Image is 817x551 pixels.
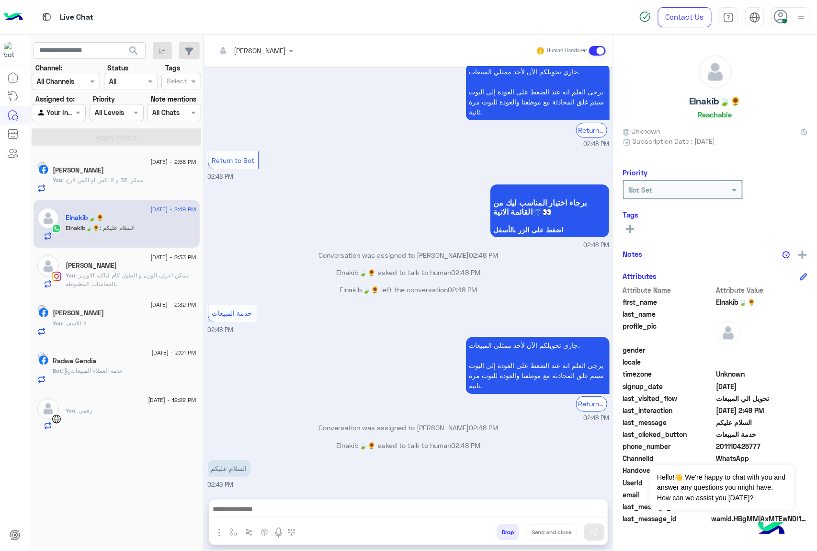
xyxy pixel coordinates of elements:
[148,396,196,404] span: [DATE] - 12:22 PM
[719,7,738,27] a: tab
[52,272,61,281] img: Instagram
[208,285,610,295] p: Elnakib🍃🌻 left the conversation
[623,321,715,343] span: profile_pic
[623,417,715,427] span: last_message
[53,320,63,327] span: You
[716,321,740,345] img: defaultAdmin.png
[128,45,139,57] span: search
[716,357,808,367] span: null
[257,524,273,540] button: create order
[716,417,808,427] span: السلام عليكم
[273,527,284,539] img: send voice note
[212,309,252,317] span: خدمة المبيعات
[716,441,808,451] span: 201110425777
[466,337,610,394] p: 9/9/2025, 2:48 PM
[261,528,269,536] img: create order
[623,250,643,258] h6: Notes
[716,429,808,439] span: خدمة المبيعات
[212,156,254,164] span: Return to Bot
[62,367,123,374] span: : خدمة العملاء المبيعات
[623,345,715,355] span: gender
[66,262,117,270] h5: Mahmoud Maged
[723,12,734,23] img: tab
[151,348,196,357] span: [DATE] - 2:01 PM
[208,440,610,450] p: Elnakib🍃🌻 asked to talk to human
[623,478,715,488] span: UserId
[783,251,790,259] img: notes
[798,251,807,259] img: add
[208,326,234,333] span: 02:48 PM
[35,94,75,104] label: Assigned to:
[53,176,63,184] span: You
[469,251,499,259] span: 02:48 PM
[658,7,712,27] a: Contact Us
[37,161,46,170] img: picture
[623,453,715,463] span: ChannelId
[576,396,607,411] div: Return to Bot
[716,381,808,391] span: 2025-09-09T11:47:37.849Z
[208,481,234,488] span: 02:49 PM
[749,12,760,23] img: tab
[107,63,128,73] label: Status
[93,94,115,104] label: Priority
[623,502,715,512] span: last_message_sentiment
[37,352,46,361] img: picture
[4,42,21,59] img: 713415422032625
[716,393,808,403] span: تحويل الي المبيعات
[452,441,481,449] span: 02:48 PM
[576,123,607,138] div: Return to Bot
[208,173,234,180] span: 02:48 PM
[214,527,225,539] img: send attachment
[448,286,477,294] span: 02:48 PM
[52,414,61,424] img: WebChat
[584,414,610,423] span: 02:48 PM
[241,524,257,540] button: Trigger scenario
[165,63,180,73] label: Tags
[39,308,48,318] img: Facebook
[208,267,610,277] p: Elnakib🍃🌻 asked to talk to human
[63,176,144,184] span: ممكن 36 و 2 اكس او اكس لارج
[100,224,135,231] span: السلام عليكم
[623,405,715,415] span: last_interaction
[623,285,715,295] span: Attribute Name
[245,528,253,536] img: Trigger scenario
[623,297,715,307] span: first_name
[716,405,808,415] span: 2025-09-09T11:49:17.833Z
[623,369,715,379] span: timezone
[63,320,87,327] span: لا للاسف
[699,56,732,88] img: defaultAdmin.png
[795,11,807,23] img: profile
[53,309,104,317] h5: Ahmed Atef
[716,285,808,295] span: Attribute Value
[151,94,196,104] label: Note mentions
[37,305,46,313] img: picture
[66,214,104,222] h5: Elnakib🍃🌻
[690,96,741,107] h5: Elnakib🍃🌻
[584,140,610,149] span: 02:48 PM
[452,268,481,276] span: 02:48 PM
[623,490,715,500] span: email
[584,241,610,250] span: 02:48 PM
[150,205,196,214] span: [DATE] - 2:49 PM
[712,514,807,524] span: wamid.HBgMMjAxMTEwNDI1Nzc3FQIAEhggQUMyMTVBQTk1NUQyRkU4MTA2MkY0RjMxODEwRDVDNEIA
[623,429,715,439] span: last_clicked_button
[35,63,62,73] label: Channel:
[639,11,651,23] img: spinner
[623,381,715,391] span: signup_date
[494,226,606,234] span: اضغط على الزر بالأسفل
[623,441,715,451] span: phone_number
[590,528,599,537] img: send message
[37,398,59,420] img: defaultAdmin.png
[494,198,606,216] span: برجاء اختيار المناسب ليك من القائمة الاتية🛒👀
[229,528,237,536] img: select flow
[698,110,732,119] h6: Reachable
[633,136,715,146] span: Subscription Date : [DATE]
[623,168,648,177] h6: Priority
[52,224,61,233] img: WhatsApp
[208,460,250,477] p: 9/9/2025, 2:49 PM
[150,158,196,166] span: [DATE] - 2:58 PM
[288,529,295,537] img: make a call
[208,423,610,433] p: Conversation was assigned to [PERSON_NAME]
[497,524,520,540] button: Drop
[76,407,93,414] span: رقمي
